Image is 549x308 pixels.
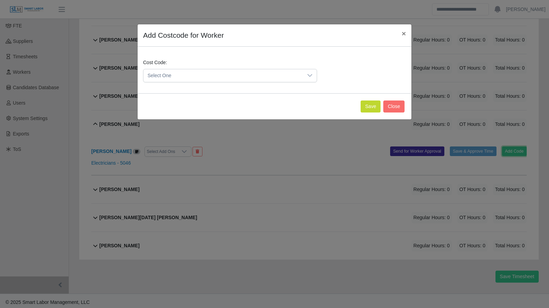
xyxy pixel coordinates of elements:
span: × [402,29,406,37]
button: Save [361,100,381,112]
h4: Add Costcode for Worker [143,30,224,41]
label: Cost Code: [143,59,167,66]
button: Close [383,100,405,112]
button: Close [396,24,411,43]
span: Select One [143,69,303,82]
